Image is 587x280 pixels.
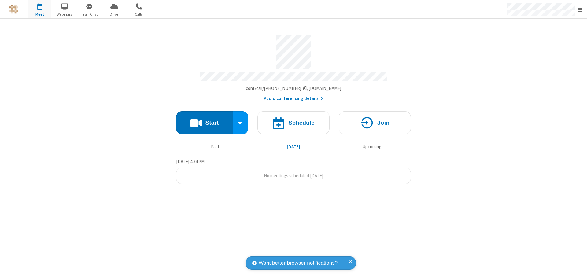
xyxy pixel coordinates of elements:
[257,141,330,153] button: [DATE]
[176,111,233,134] button: Start
[377,120,389,126] h4: Join
[78,12,101,17] span: Team Chat
[127,12,150,17] span: Calls
[246,85,341,92] button: Copy my meeting room linkCopy my meeting room link
[264,173,323,179] span: No meetings scheduled [DATE]
[176,30,411,102] section: Account details
[572,264,582,276] iframe: Chat
[259,259,338,267] span: Want better browser notifications?
[176,159,205,164] span: [DATE] 4:34 PM
[179,141,252,153] button: Past
[176,158,411,184] section: Today's Meetings
[53,12,76,17] span: Webinars
[103,12,126,17] span: Drive
[264,95,323,102] button: Audio conferencing details
[257,111,330,134] button: Schedule
[335,141,409,153] button: Upcoming
[246,85,341,91] span: Copy my meeting room link
[205,120,219,126] h4: Start
[9,5,18,14] img: QA Selenium DO NOT DELETE OR CHANGE
[339,111,411,134] button: Join
[288,120,315,126] h4: Schedule
[28,12,51,17] span: Meet
[233,111,249,134] div: Start conference options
